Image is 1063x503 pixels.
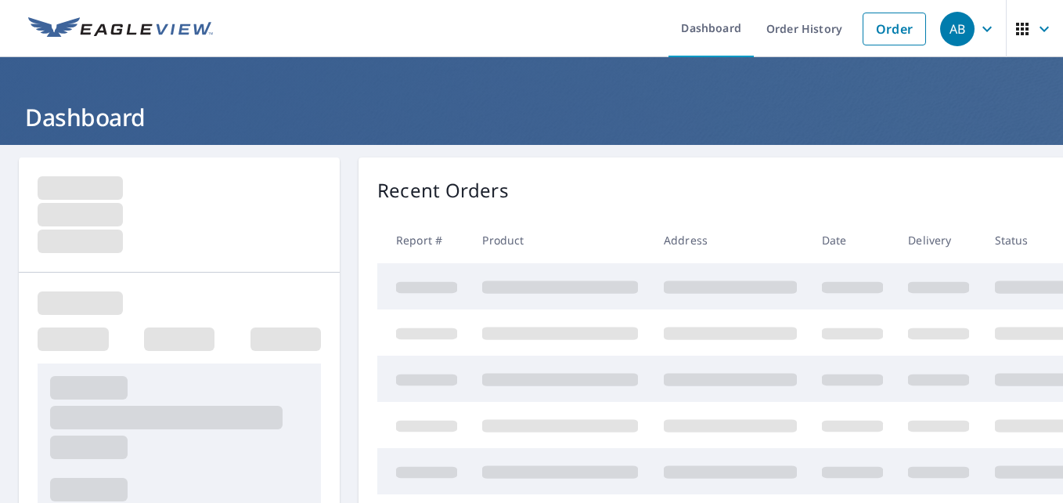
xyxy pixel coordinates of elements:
p: Recent Orders [377,176,509,204]
th: Delivery [895,217,982,263]
th: Report # [377,217,470,263]
h1: Dashboard [19,101,1044,133]
img: EV Logo [28,17,213,41]
th: Date [809,217,895,263]
a: Order [863,13,926,45]
th: Address [651,217,809,263]
th: Product [470,217,650,263]
div: AB [940,12,975,46]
